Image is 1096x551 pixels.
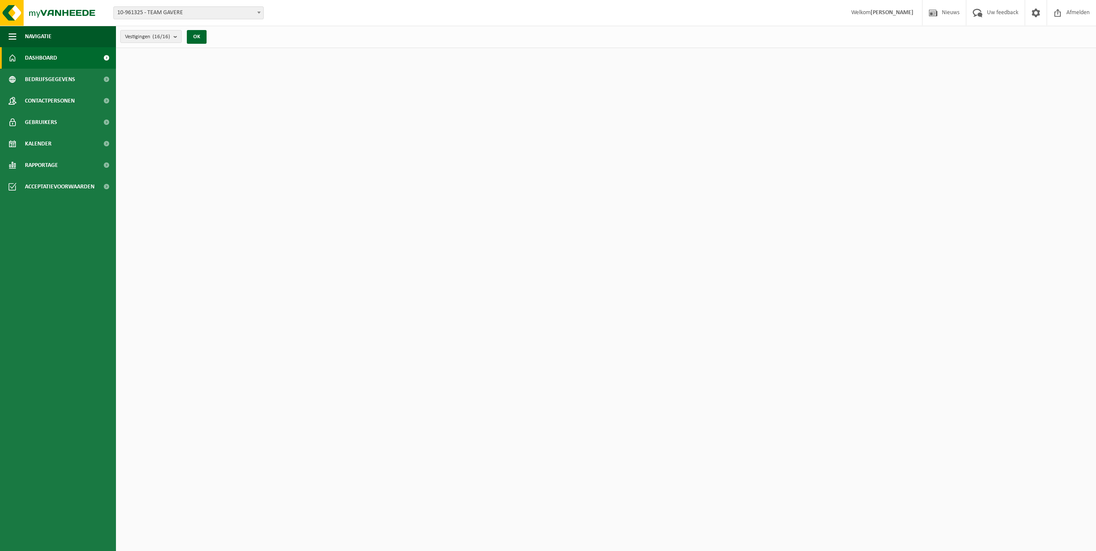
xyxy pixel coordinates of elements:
span: Kalender [25,133,52,154]
span: Navigatie [25,26,52,47]
span: Acceptatievoorwaarden [25,176,94,197]
span: 10-961325 - TEAM GAVERE [114,7,263,19]
span: Bedrijfsgegevens [25,69,75,90]
span: Contactpersonen [25,90,75,112]
span: 10-961325 - TEAM GAVERE [113,6,264,19]
span: Vestigingen [125,30,170,43]
count: (16/16) [152,34,170,39]
span: Rapportage [25,154,58,176]
strong: [PERSON_NAME] [871,9,913,16]
button: Vestigingen(16/16) [120,30,182,43]
span: Dashboard [25,47,57,69]
button: OK [187,30,207,44]
span: Gebruikers [25,112,57,133]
